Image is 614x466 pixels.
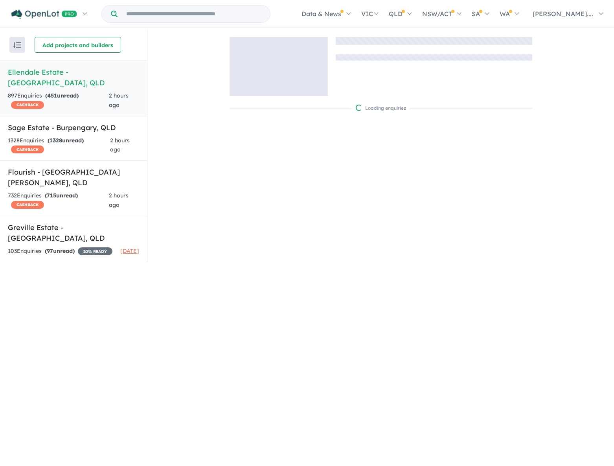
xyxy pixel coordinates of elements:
[8,167,139,188] h5: Flourish - [GEOGRAPHIC_DATA][PERSON_NAME] , QLD
[50,137,62,144] span: 1328
[11,9,77,19] img: Openlot PRO Logo White
[11,146,44,153] span: CASHBACK
[13,42,21,48] img: sort.svg
[8,122,139,133] h5: Sage Estate - Burpengary , QLD
[8,136,110,155] div: 1328 Enquir ies
[45,192,78,199] strong: ( unread)
[45,92,79,99] strong: ( unread)
[8,247,112,256] div: 103 Enquir ies
[48,137,84,144] strong: ( unread)
[533,10,593,18] span: [PERSON_NAME]....
[8,191,109,210] div: 732 Enquir ies
[119,6,268,22] input: Try estate name, suburb, builder or developer
[109,92,129,109] span: 2 hours ago
[8,67,139,88] h5: Ellendale Estate - [GEOGRAPHIC_DATA] , QLD
[110,137,130,153] span: 2 hours ago
[47,247,53,254] span: 97
[8,91,109,110] div: 897 Enquir ies
[8,222,139,243] h5: Greville Estate - [GEOGRAPHIC_DATA] , QLD
[120,247,139,254] span: [DATE]
[11,201,44,209] span: CASHBACK
[45,247,75,254] strong: ( unread)
[47,92,57,99] span: 451
[109,192,129,208] span: 2 hours ago
[78,247,112,255] span: 20 % READY
[11,101,44,109] span: CASHBACK
[356,104,406,112] div: Loading enquiries
[35,37,121,53] button: Add projects and builders
[47,192,56,199] span: 715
